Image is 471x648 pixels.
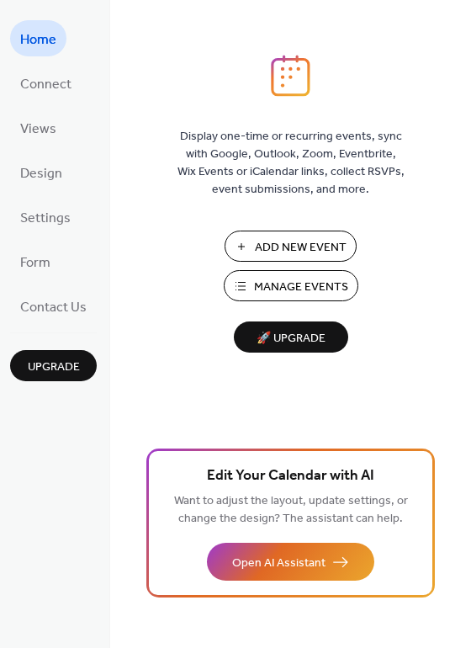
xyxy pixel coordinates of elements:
[20,27,56,53] span: Home
[20,250,50,276] span: Form
[20,161,62,187] span: Design
[20,205,71,231] span: Settings
[10,350,97,381] button: Upgrade
[224,270,358,301] button: Manage Events
[177,128,405,199] span: Display one-time or recurring events, sync with Google, Outlook, Zoom, Eventbrite, Wix Events or ...
[234,321,348,353] button: 🚀 Upgrade
[20,72,71,98] span: Connect
[255,239,347,257] span: Add New Event
[254,279,348,296] span: Manage Events
[28,359,80,376] span: Upgrade
[20,116,56,142] span: Views
[10,65,82,101] a: Connect
[225,231,357,262] button: Add New Event
[174,490,408,530] span: Want to adjust the layout, update settings, or change the design? The assistant can help.
[271,55,310,97] img: logo_icon.svg
[20,295,87,321] span: Contact Us
[207,543,374,581] button: Open AI Assistant
[244,327,338,350] span: 🚀 Upgrade
[232,555,325,572] span: Open AI Assistant
[10,154,72,190] a: Design
[10,288,97,324] a: Contact Us
[207,465,374,488] span: Edit Your Calendar with AI
[10,109,66,146] a: Views
[10,20,66,56] a: Home
[10,199,81,235] a: Settings
[10,243,61,279] a: Form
